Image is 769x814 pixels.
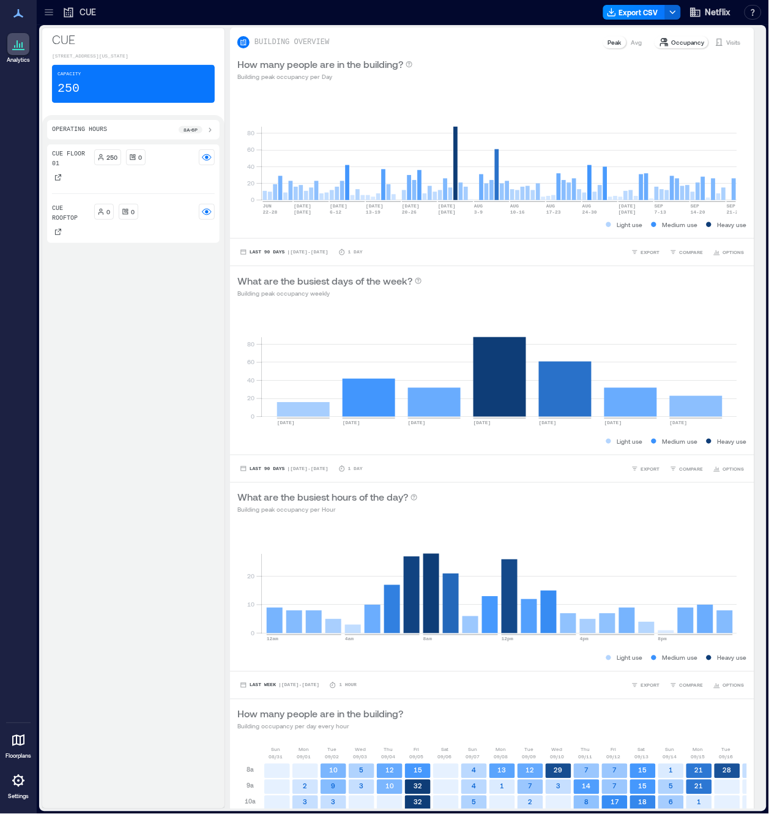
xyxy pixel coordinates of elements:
text: 28 [723,766,732,774]
text: 8am [423,637,433,642]
text: [DATE] [366,203,384,209]
text: 9 [332,782,336,790]
text: 7 [613,766,617,774]
p: Wed [355,746,366,753]
p: What are the busiest days of the week? [237,274,412,288]
text: 14 [582,782,591,790]
p: 10a [245,797,256,807]
p: Heavy use [718,220,747,230]
a: Settings [4,766,33,804]
text: [DATE] [402,203,420,209]
text: 5 [472,798,477,806]
p: 1 Day [348,465,363,472]
tspan: 0 [251,629,255,637]
p: 0 [132,207,135,217]
p: 09/15 [691,753,705,761]
button: Last 90 Days |[DATE]-[DATE] [237,463,331,475]
text: 7-13 [655,209,666,215]
p: Operating Hours [52,125,107,135]
text: 15 [414,766,422,774]
p: 09/16 [719,753,734,761]
p: 09/13 [635,753,649,761]
p: Building occupancy per day every hour [237,722,403,731]
text: [DATE] [604,420,622,425]
p: What are the busiest hours of the day? [237,490,408,505]
text: 3 [303,798,308,806]
p: Fri [611,746,617,753]
p: Mon [496,746,507,753]
tspan: 80 [248,340,255,348]
text: 1 [669,766,674,774]
text: 13-19 [366,209,381,215]
p: BUILDING OVERVIEW [254,37,329,47]
text: [DATE] [330,203,347,209]
button: EXPORT [629,679,663,692]
tspan: 60 [248,359,255,366]
p: Medium use [663,653,698,663]
text: 17-23 [546,209,561,215]
text: 5 [669,782,674,790]
p: How many people are in the building? [237,707,403,722]
text: [DATE] [277,420,295,425]
tspan: 0 [251,413,255,420]
span: COMPARE [680,465,704,472]
text: 29 [554,766,563,774]
span: COMPARE [680,682,704,689]
p: Capacity [58,70,81,78]
tspan: 40 [248,376,255,384]
text: 24-30 [582,209,597,215]
p: Medium use [663,220,698,230]
text: 21 [695,782,704,790]
text: 3-9 [474,209,483,215]
p: Light use [617,220,643,230]
p: Occupancy [672,37,705,47]
p: Sat [638,746,645,753]
tspan: 20 [248,572,255,580]
text: 7 [613,782,617,790]
p: Heavy use [718,653,747,663]
text: 4 [472,782,477,790]
p: 08/31 [269,753,283,761]
button: Last 90 Days |[DATE]-[DATE] [237,246,331,258]
p: Sun [469,746,478,753]
p: CUE Floor 01 [52,149,89,169]
span: EXPORT [641,248,660,256]
p: Analytics [7,56,30,64]
p: 09/03 [354,753,368,761]
text: 12 [385,766,394,774]
text: 18 [639,798,647,806]
p: 8a - 6p [184,126,198,133]
p: Thu [581,746,590,753]
text: [DATE] [294,203,311,209]
text: JUN [263,203,272,209]
tspan: 0 [251,196,255,203]
tspan: 40 [248,163,255,170]
p: Light use [617,436,643,446]
button: OPTIONS [711,246,747,258]
p: Peak [608,37,622,47]
p: Floorplans [6,753,31,760]
text: 10 [385,782,394,790]
p: Tue [525,746,534,753]
text: 6-12 [330,209,341,215]
text: 3 [557,782,561,790]
p: Wed [552,746,563,753]
p: 09/05 [410,753,424,761]
text: 1 [697,798,702,806]
tspan: 20 [248,395,255,402]
button: Netflix [686,2,735,22]
p: Sun [666,746,675,753]
a: Floorplans [2,726,35,764]
text: SEP [691,203,700,209]
p: How many people are in the building? [237,57,403,72]
text: 4pm [580,637,589,642]
text: [DATE] [670,420,688,425]
text: AUG [582,203,592,209]
button: Last Week |[DATE]-[DATE] [237,679,322,692]
text: AUG [510,203,519,209]
p: 1 Day [348,248,363,256]
p: 0 [107,207,111,217]
p: 9a [247,781,254,791]
p: [STREET_ADDRESS][US_STATE] [52,53,215,60]
text: 2 [303,782,308,790]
